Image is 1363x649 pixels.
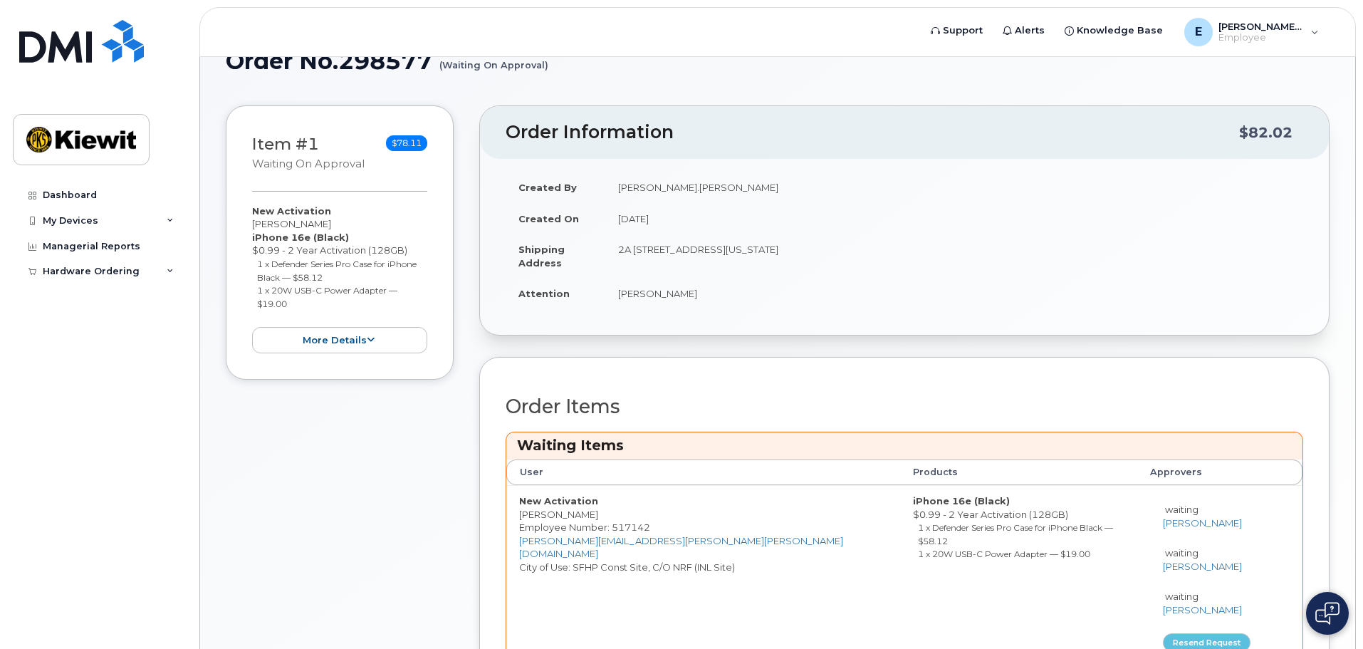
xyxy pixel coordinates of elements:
[1163,517,1242,529] a: [PERSON_NAME]
[439,48,548,71] small: (Waiting On Approval)
[1165,504,1198,515] span: waiting
[518,182,577,193] strong: Created By
[918,549,1090,559] small: 1 x 20W USB-C Power Adapter — $19.00
[1055,16,1173,45] a: Knowledge Base
[1077,24,1163,38] span: Knowledge Base
[1174,18,1329,46] div: Eli.Irsik
[257,259,417,283] small: 1 x Defender Series Pro Case for iPhone Black — $58.12
[519,521,650,533] span: Employee Number: 517142
[913,495,1010,507] strong: iPhone 16e (Black)
[257,285,397,309] small: 1 x 20W USB-C Power Adapter — $19.00
[252,232,349,243] strong: iPhone 16e (Black)
[900,460,1137,485] th: Products
[1165,591,1198,602] span: waiting
[226,48,1330,73] h1: Order No.298577
[252,135,365,172] h3: Item #1
[506,123,1239,142] h2: Order Information
[921,16,993,45] a: Support
[605,172,1303,203] td: [PERSON_NAME].[PERSON_NAME]
[518,213,579,224] strong: Created On
[519,535,843,560] a: [PERSON_NAME][EMAIL_ADDRESS][PERSON_NAME][PERSON_NAME][DOMAIN_NAME]
[605,203,1303,234] td: [DATE]
[1218,21,1304,32] span: [PERSON_NAME].[PERSON_NAME]
[605,278,1303,309] td: [PERSON_NAME]
[506,460,900,485] th: User
[252,205,331,217] strong: New Activation
[918,522,1113,546] small: 1 x Defender Series Pro Case for iPhone Black — $58.12
[1239,119,1292,146] div: $82.02
[518,288,570,299] strong: Attention
[1195,24,1202,41] span: E
[517,436,1292,455] h3: Waiting Items
[386,135,427,151] span: $78.11
[518,244,565,269] strong: Shipping Address
[1165,547,1198,559] span: waiting
[252,327,427,353] button: more details
[1315,602,1339,625] img: Open chat
[993,16,1055,45] a: Alerts
[605,234,1303,278] td: 2A [STREET_ADDRESS][US_STATE]
[1163,561,1242,572] a: [PERSON_NAME]
[506,396,1303,417] h2: Order Items
[252,157,365,170] small: Waiting On Approval
[1015,24,1045,38] span: Alerts
[519,495,598,507] strong: New Activation
[1163,604,1242,616] a: [PERSON_NAME]
[1137,460,1276,485] th: Approvers
[943,24,983,38] span: Support
[1218,32,1304,43] span: Employee
[252,204,427,353] div: [PERSON_NAME] $0.99 - 2 Year Activation (128GB)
